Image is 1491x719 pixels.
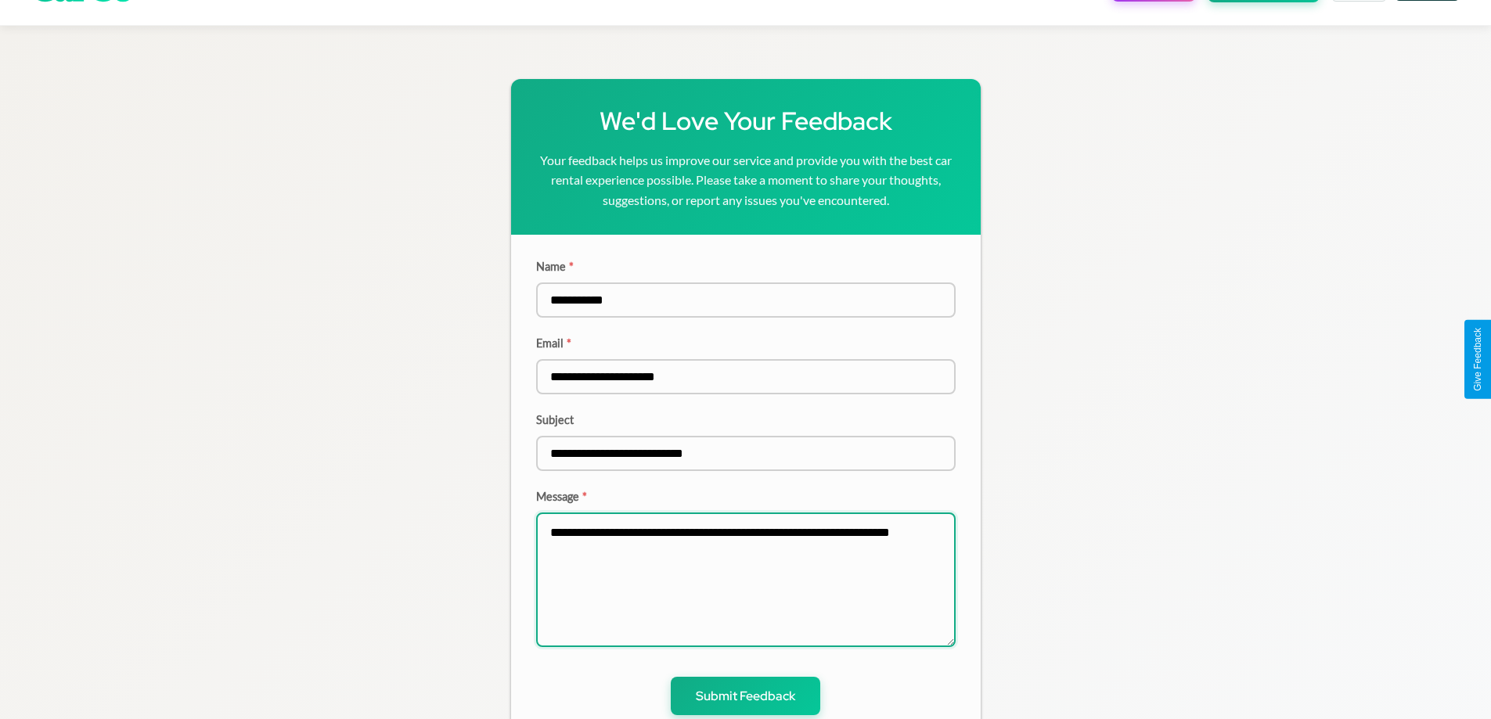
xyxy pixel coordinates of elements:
[536,413,956,426] label: Subject
[536,490,956,503] label: Message
[1472,328,1483,391] div: Give Feedback
[536,260,956,273] label: Name
[671,677,820,715] button: Submit Feedback
[536,104,956,138] h1: We'd Love Your Feedback
[536,336,956,350] label: Email
[536,150,956,210] p: Your feedback helps us improve our service and provide you with the best car rental experience po...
